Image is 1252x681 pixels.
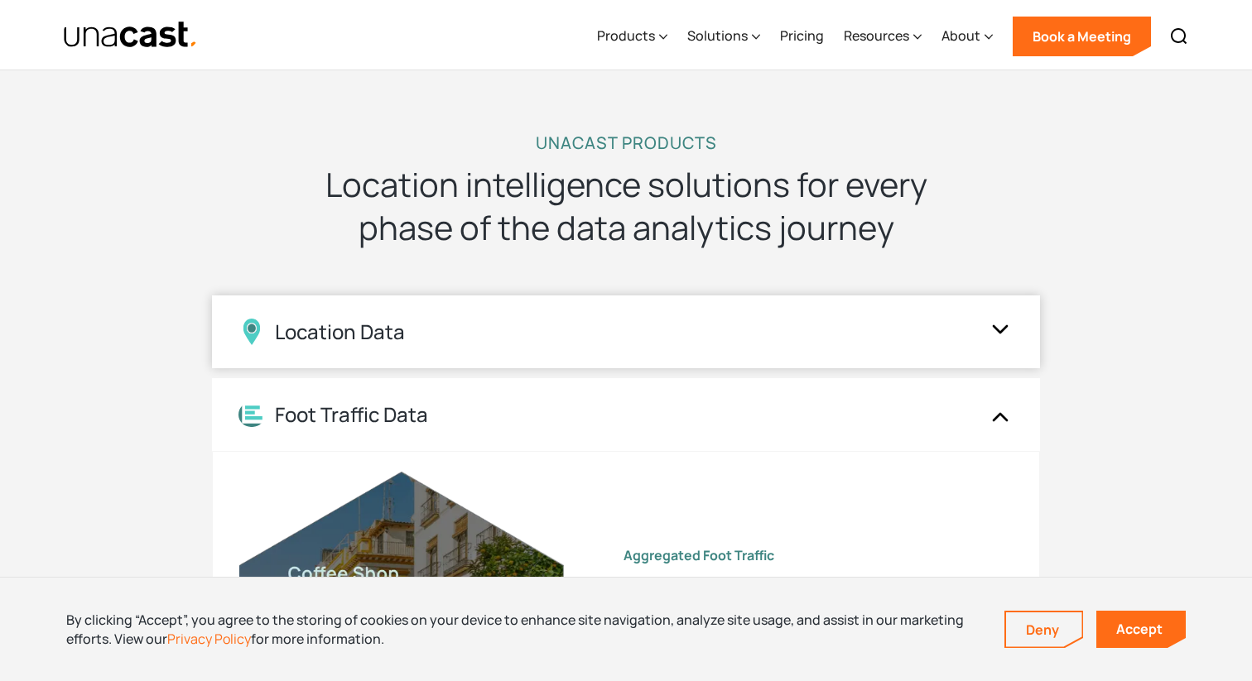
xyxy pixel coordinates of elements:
div: About [941,2,993,70]
div: Foot Traffic Data [275,403,428,427]
h2: Location intelligence solutions for every phase of the data analytics journey [295,163,957,249]
img: Location Analytics icon [238,402,265,428]
a: Deny [1006,612,1082,647]
div: Solutions [687,26,748,46]
img: Location Data icon [238,319,265,345]
strong: Aggregated Foot Traffic [624,546,774,564]
div: About [941,26,980,46]
div: Location Data [275,320,405,344]
a: Book a Meeting [1013,17,1151,56]
img: Search icon [1169,26,1189,46]
div: By clicking “Accept”, you agree to the storing of cookies on your device to enhance site navigati... [66,611,980,648]
h3: Make better business decisions based on consumer insights [624,568,1013,641]
a: home [63,21,198,50]
div: Products [597,2,667,70]
div: Resources [844,2,922,70]
div: Products [597,26,655,46]
div: Resources [844,26,909,46]
a: Accept [1096,611,1186,648]
a: Pricing [780,2,824,70]
img: Unacast text logo [63,21,198,50]
a: Privacy Policy [167,630,251,648]
div: Solutions [687,2,760,70]
h2: UNACAST PRODUCTS [536,130,717,156]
